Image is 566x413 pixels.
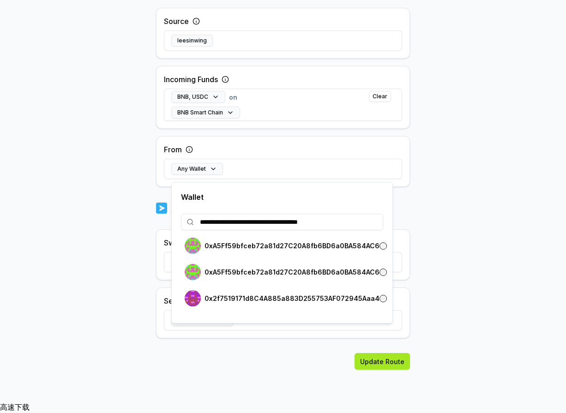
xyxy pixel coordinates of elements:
[355,353,410,370] button: Update Route
[229,92,237,102] span: on
[164,74,218,85] label: Incoming Funds
[164,144,182,155] label: From
[171,163,223,175] button: Any Wallet
[156,202,167,215] img: logo
[369,91,391,102] button: Clear
[164,295,191,306] label: Send to
[205,269,379,276] p: 0xA5Ff59bfceb72a81d27C20A8fb6BD6a0BA584AC6
[181,192,383,203] p: Wallet
[171,107,240,119] button: BNB Smart Chain
[164,16,189,27] label: Source
[205,295,379,302] p: 0x2f7519171d8C4A885a883D255753AF072945Aaa4
[205,242,379,250] p: 0xA5Ff59bfceb72a81d27C20A8fb6BD6a0BA584AC6
[171,182,393,323] div: 0x2f75...Aaa4
[171,91,225,103] button: BNB, USDC
[171,202,197,215] p: Action
[164,237,192,248] label: Swap to
[171,35,213,47] button: leesinwing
